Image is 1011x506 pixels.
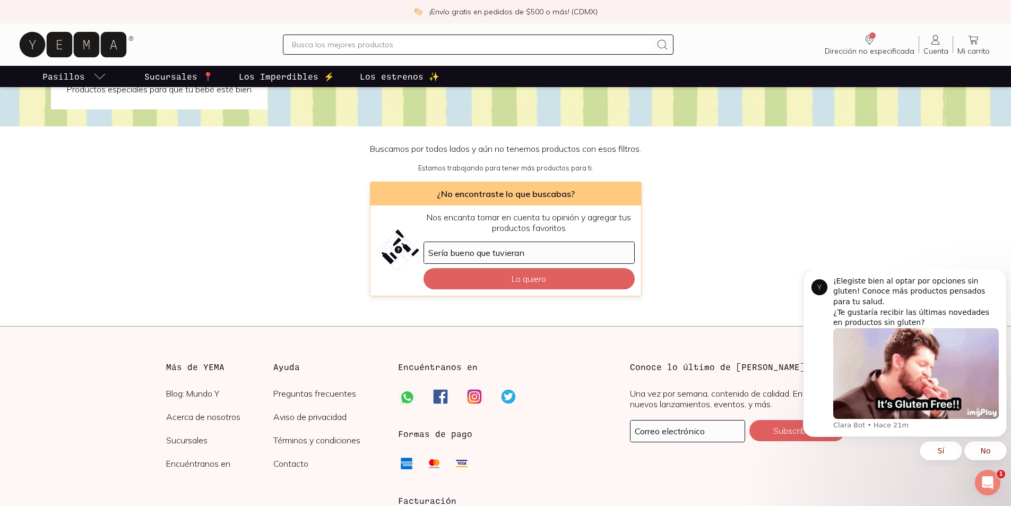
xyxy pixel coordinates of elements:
button: Lo quiero [424,268,635,289]
img: check [413,7,423,16]
p: Buscamos por todos lados y aún no tenemos productos con esos filtros. [51,143,960,154]
h3: Ayuda [273,361,381,373]
a: Dirección no especificada [820,33,919,56]
p: Message from Clara Bot, sent Hace 21m [34,151,200,160]
p: ¡Envío gratis en pedidos de $500 o más! (CDMX) [429,6,598,17]
a: Cuenta [919,33,953,56]
p: Los Imperdibles ⚡️ [239,70,334,83]
p: Sucursales 📍 [144,70,213,83]
a: Términos y condiciones [273,435,381,445]
iframe: Intercom live chat [975,470,1000,495]
div: ¡Elegiste bien al optar por opciones sin gluten! Conoce más productos pensados para tu salud. [34,6,200,38]
input: Busca los mejores productos [292,38,652,51]
p: Pasillos [42,70,85,83]
div: ¿No encontraste lo que buscabas? [370,182,641,205]
a: Acerca de nosotros [166,411,274,422]
a: pasillo-todos-link [40,66,108,87]
div: Message content [34,6,200,149]
span: 1 [997,470,1005,478]
a: Blog: Mundo Y [166,388,274,399]
iframe: Intercom notifications mensaje [799,270,1011,467]
p: Nos encanta tomar en cuenta tu opinión y agregar tus productos favoritos [424,212,635,233]
h3: Conoce lo último de [PERSON_NAME] [630,361,845,373]
a: Mi carrito [953,33,994,56]
a: Sucursales 📍 [142,66,215,87]
a: Los Imperdibles ⚡️ [237,66,336,87]
a: Encuéntranos en [166,458,274,469]
a: Contacto [273,458,381,469]
h3: Formas de pago [398,427,472,440]
button: Subscribirme [749,420,845,441]
a: Sucursales [166,435,274,445]
a: Preguntas frecuentes [273,388,381,399]
a: Los estrenos ✨ [358,66,442,87]
div: ¿Te gustaría recibir las últimas novedades en productos sin gluten? [34,38,200,58]
p: Productos especiales para que tu bebé esté bien [67,82,252,97]
h3: Encuéntranos en [398,361,478,373]
span: Cuenta [923,46,948,56]
span: Dirección no especificada [825,46,914,56]
img: Profile image for Clara Bot [12,9,29,26]
small: Estamos trabajando para tener más productos para ti. [51,162,960,173]
button: Quick reply: No [166,171,208,191]
input: mimail@gmail.com [630,421,745,442]
p: Una vez por semana, contenido de calidad. Entérate de nuevos lanzamientos, eventos, y más. [630,388,845,409]
span: Mi carrito [957,46,990,56]
h3: Más de YEMA [166,361,274,373]
p: Los estrenos ✨ [360,70,439,83]
a: Aviso de privacidad [273,411,381,422]
button: Quick reply: Sí [121,171,163,191]
div: Quick reply options [4,171,208,191]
